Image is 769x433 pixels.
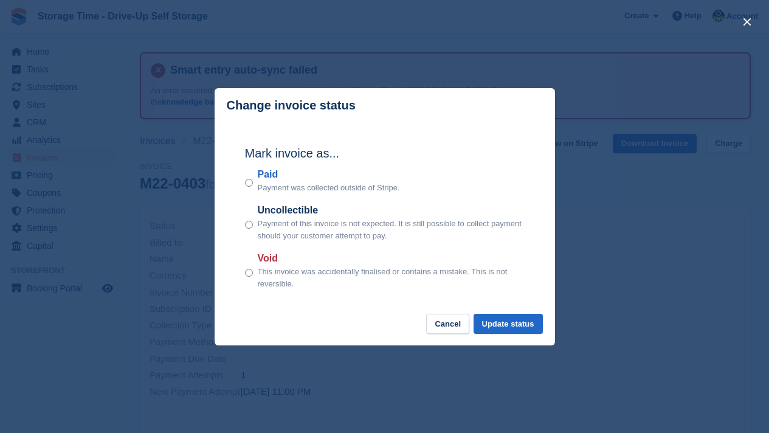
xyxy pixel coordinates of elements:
label: Void [258,251,525,266]
p: Payment of this invoice is not expected. It is still possible to collect payment should your cust... [258,218,525,241]
button: close [737,12,757,32]
label: Paid [258,167,400,182]
p: This invoice was accidentally finalised or contains a mistake. This is not reversible. [258,266,525,289]
label: Uncollectible [258,203,525,218]
h2: Mark invoice as... [245,144,525,162]
p: Payment was collected outside of Stripe. [258,182,400,194]
button: Cancel [426,314,469,334]
button: Update status [474,314,543,334]
p: Change invoice status [227,99,356,113]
